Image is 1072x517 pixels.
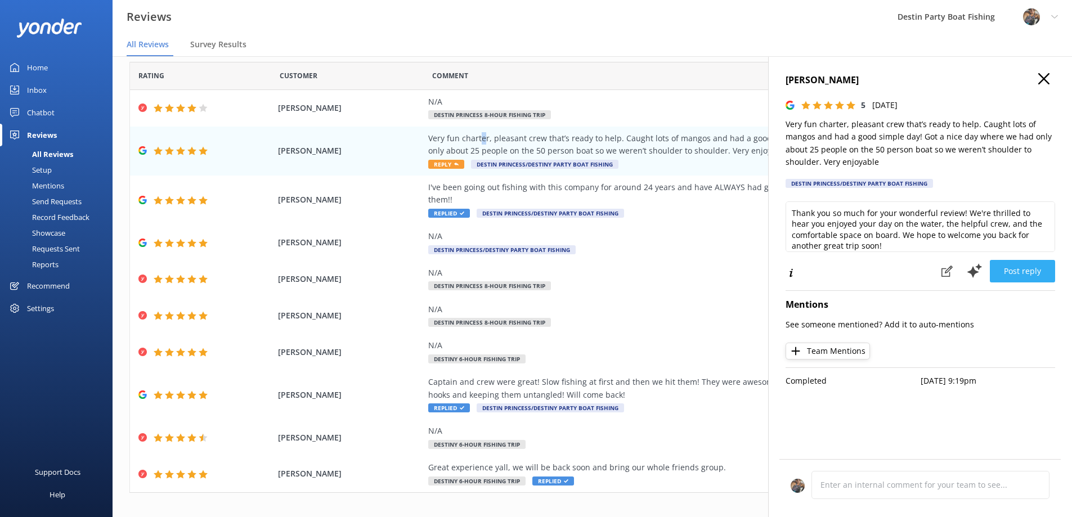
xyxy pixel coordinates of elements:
[428,160,464,169] span: Reply
[7,257,113,272] a: Reports
[786,318,1055,331] p: See someone mentioned? Add it to auto-mentions
[990,260,1055,282] button: Post reply
[278,467,423,480] span: [PERSON_NAME]
[7,146,113,162] a: All Reviews
[280,70,317,81] span: Date
[127,39,169,50] span: All Reviews
[27,101,55,124] div: Chatbot
[278,194,423,206] span: [PERSON_NAME]
[7,257,59,272] div: Reports
[428,339,940,352] div: N/A
[278,273,423,285] span: [PERSON_NAME]
[428,318,551,327] span: Destin Princess 8-Hour Fishing Trip
[786,201,1055,252] textarea: Thank you so much for your wonderful review! We're thrilled to hear you enjoyed your day on the w...
[428,110,551,119] span: Destin Princess 8-Hour Fishing Trip
[7,178,64,194] div: Mentions
[532,476,574,485] span: Replied
[278,309,423,322] span: [PERSON_NAME]
[7,162,52,178] div: Setup
[428,281,551,290] span: Destin Princess 8-Hour Fishing Trip
[1038,73,1049,86] button: Close
[428,303,940,316] div: N/A
[278,346,423,358] span: [PERSON_NAME]
[7,178,113,194] a: Mentions
[190,39,246,50] span: Survey Results
[7,209,113,225] a: Record Feedback
[35,461,80,483] div: Support Docs
[7,194,113,209] a: Send Requests
[428,230,940,242] div: N/A
[786,73,1055,88] h4: [PERSON_NAME]
[786,298,1055,312] h4: Mentions
[7,241,80,257] div: Requests Sent
[786,343,870,359] button: Team Mentions
[7,241,113,257] a: Requests Sent
[27,297,54,320] div: Settings
[1023,8,1040,25] img: 250-1666038197.jpg
[428,132,940,158] div: Very fun charter, pleasant crew that’s ready to help. Caught lots of mangos and had a good simple...
[7,209,89,225] div: Record Feedback
[278,389,423,401] span: [PERSON_NAME]
[432,70,468,81] span: Question
[27,56,48,79] div: Home
[428,181,940,206] div: I've been going out fishing with this company for around 24 years and have ALWAYS had good experi...
[138,70,164,81] span: Date
[872,99,898,111] p: [DATE]
[7,146,73,162] div: All Reviews
[7,225,113,241] a: Showcase
[428,267,940,279] div: N/A
[278,102,423,114] span: [PERSON_NAME]
[471,160,618,169] span: Destin Princess/Destiny Party Boat Fishing
[278,145,423,157] span: [PERSON_NAME]
[17,19,82,37] img: yonder-white-logo.png
[428,476,526,485] span: Destiny 6-Hour Fishing Trip
[278,431,423,444] span: [PERSON_NAME]
[127,8,172,26] h3: Reviews
[428,440,526,449] span: Destiny 6-Hour Fishing Trip
[428,245,576,254] span: Destin Princess/Destiny Party Boat Fishing
[7,194,82,209] div: Send Requests
[791,479,805,493] img: 250-1666038197.jpg
[428,425,940,437] div: N/A
[428,354,526,363] span: Destiny 6-Hour Fishing Trip
[861,100,865,110] span: 5
[7,162,113,178] a: Setup
[477,403,624,412] span: Destin Princess/Destiny Party Boat Fishing
[278,236,423,249] span: [PERSON_NAME]
[7,225,65,241] div: Showcase
[27,79,47,101] div: Inbox
[50,483,65,506] div: Help
[786,179,933,188] div: Destin Princess/Destiny Party Boat Fishing
[428,209,470,218] span: Replied
[428,461,940,474] div: Great experience yall, we will be back soon and bring our whole friends group.
[921,375,1056,387] p: [DATE] 9:19pm
[428,403,470,412] span: Replied
[428,96,940,108] div: N/A
[428,376,940,401] div: Captain and crew were great! Slow fishing at first and then we hit them! They were awesome at hel...
[477,209,624,218] span: Destin Princess/Destiny Party Boat Fishing
[786,375,921,387] p: Completed
[786,118,1055,169] p: Very fun charter, pleasant crew that’s ready to help. Caught lots of mangos and had a good simple...
[27,124,57,146] div: Reviews
[27,275,70,297] div: Recommend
